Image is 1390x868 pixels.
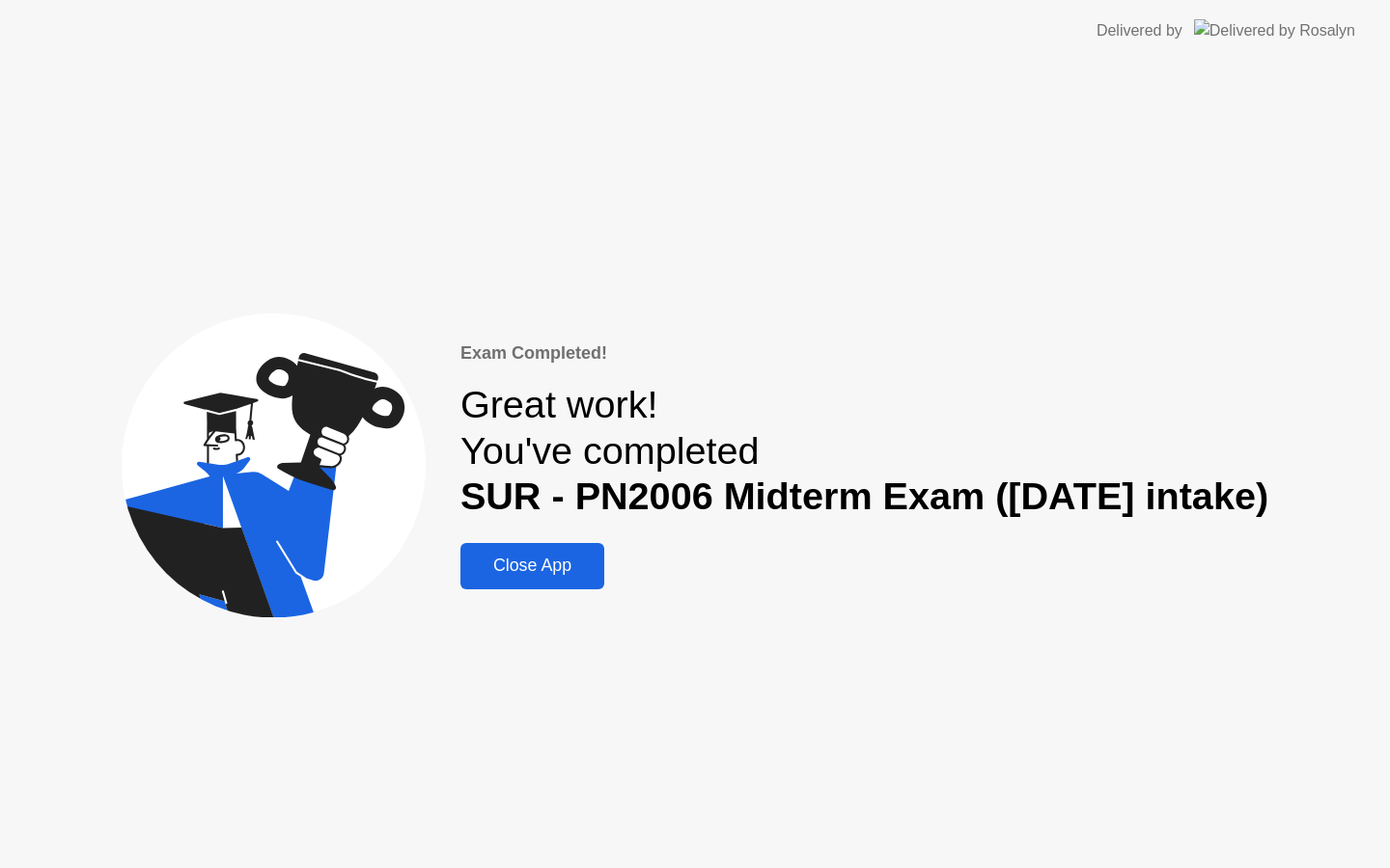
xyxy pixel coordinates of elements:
button: Close App [460,543,604,589]
div: Exam Completed! [460,340,1268,366]
div: Delivered by [1097,19,1182,42]
div: Great work! You've completed [460,382,1268,520]
img: Delivered by Rosalyn [1194,19,1355,41]
div: Close App [466,556,598,576]
b: SUR - PN2006 Midterm Exam ([DATE] intake) [460,475,1268,517]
